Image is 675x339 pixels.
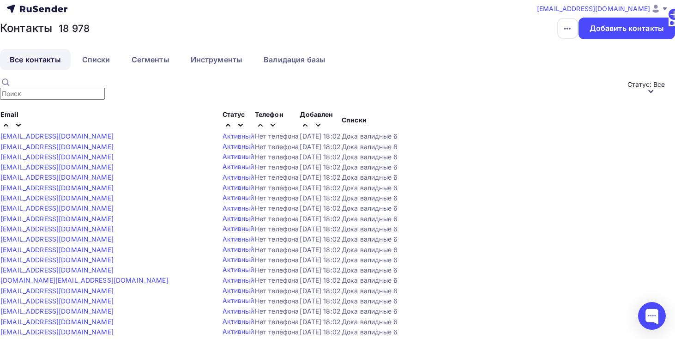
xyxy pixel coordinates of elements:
[223,317,254,326] a: Активный
[255,287,299,295] a: Нет телефона
[537,3,669,14] a: [EMAIL_ADDRESS][DOMAIN_NAME]
[342,297,398,305] div: Дока валидные 6
[0,143,222,151] div: [EMAIL_ADDRESS][DOMAIN_NAME]
[255,184,299,192] a: Нет телефона
[0,153,222,161] a: [EMAIL_ADDRESS][DOMAIN_NAME]
[255,276,299,284] a: Нет телефона
[342,153,398,161] div: Дока валидные 6
[223,183,254,192] a: Активный
[223,235,254,244] a: Активный
[0,266,222,274] a: [EMAIL_ADDRESS][DOMAIN_NAME]
[223,214,254,223] a: Активный
[223,162,254,171] div: Активный
[342,307,398,315] div: Дока валидные 6
[300,184,341,192] div: [DATE] 18:02
[254,49,335,70] a: Валидация базы
[255,173,299,181] div: Нет телефона
[255,297,299,305] a: Нет телефона
[255,225,299,233] a: Нет телефона
[300,266,341,274] div: [DATE] 18:02
[300,204,341,212] div: [DATE] 18:02
[223,265,254,274] a: Активный
[0,318,222,326] div: [EMAIL_ADDRESS][DOMAIN_NAME]
[255,215,299,223] div: Нет телефона
[181,49,253,70] a: Инструменты
[300,297,341,305] a: [DATE] 18:02
[0,256,222,264] a: [EMAIL_ADDRESS][DOMAIN_NAME]
[223,276,254,285] a: Активный
[300,287,341,295] a: [DATE] 18:02
[0,287,222,295] a: [EMAIL_ADDRESS][DOMAIN_NAME]
[0,297,222,305] div: [EMAIL_ADDRESS][DOMAIN_NAME]
[300,256,341,264] a: [DATE] 18:02
[223,152,254,161] a: Активный
[223,307,254,316] div: Активный
[255,163,299,171] a: Нет телефона
[342,328,398,336] a: Дока валидные 6
[342,235,398,243] a: Дока валидные 6
[255,307,299,315] div: Нет телефона
[255,318,299,326] a: Нет телефона
[0,307,222,315] div: [EMAIL_ADDRESS][DOMAIN_NAME]
[342,246,398,254] a: Дока валидные 6
[223,224,254,233] a: Активный
[300,235,341,243] a: [DATE] 18:02
[0,194,222,202] a: [EMAIL_ADDRESS][DOMAIN_NAME]
[223,286,254,295] div: Активный
[223,132,254,141] div: Активный
[342,266,398,274] a: Дока валидные 6
[300,173,341,181] a: [DATE] 18:02
[342,163,398,171] a: Дока валидные 6
[255,143,299,151] div: Нет телефона
[342,318,398,326] a: Дока валидные 6
[342,204,398,212] div: Дока валидные 6
[342,276,398,284] div: Дока валидные 6
[300,215,341,223] a: [DATE] 18:02
[300,163,341,171] a: [DATE] 18:02
[300,153,341,161] a: [DATE] 18:02
[0,225,222,233] a: [EMAIL_ADDRESS][DOMAIN_NAME]
[342,256,398,264] a: Дока валидные 6
[255,256,299,264] a: Нет телефона
[0,235,222,243] a: [EMAIL_ADDRESS][DOMAIN_NAME]
[255,110,299,130] div: Телефон
[223,173,254,182] div: Активный
[223,204,254,213] a: Активный
[300,132,341,140] div: [DATE] 18:02
[223,296,254,305] div: Активный
[255,194,299,202] a: Нет телефона
[300,276,341,284] a: [DATE] 18:02
[255,246,299,254] div: Нет телефона
[122,49,179,70] a: Сегменты
[223,193,254,202] a: Активный
[300,143,341,151] div: [DATE] 18:02
[300,246,341,254] div: [DATE] 18:02
[0,173,222,181] a: [EMAIL_ADDRESS][DOMAIN_NAME]
[590,23,664,34] div: Добавить контакты
[342,194,398,202] a: Дока валидные 6
[255,266,299,274] a: Нет телефона
[0,184,222,192] a: [EMAIL_ADDRESS][DOMAIN_NAME]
